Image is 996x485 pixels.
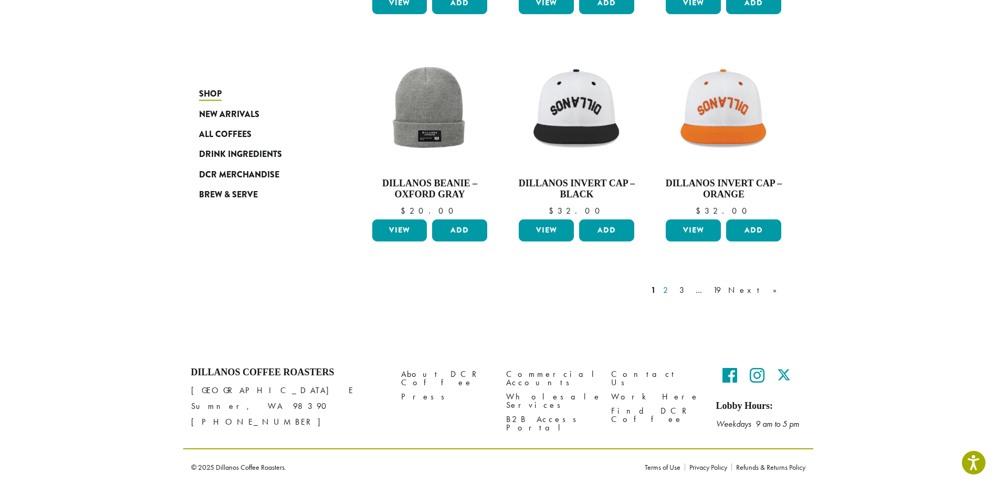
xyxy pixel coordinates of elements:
[649,284,658,297] a: 1
[506,367,595,389] a: Commercial Accounts
[645,463,685,471] a: Terms of Use
[711,284,723,297] a: 19
[191,383,385,430] p: [GEOGRAPHIC_DATA] E Sumner, WA 98390 [PHONE_NUMBER]
[199,84,325,104] a: Shop
[519,219,574,241] a: View
[199,165,325,185] a: DCR Merchandise
[199,124,325,144] a: All Coffees
[401,389,490,404] a: Press
[199,108,259,121] span: New Arrivals
[663,178,784,201] h4: Dillanos Invert Cap – Orange
[369,49,490,170] img: Beanie-Gray-scaled.png
[685,463,731,471] a: Privacy Policy
[549,205,605,216] bdi: 32.00
[401,367,490,389] a: About DCR Coffee
[549,205,558,216] span: $
[199,185,325,205] a: Brew & Serve
[432,219,487,241] button: Add
[401,205,410,216] span: $
[677,284,690,297] a: 3
[663,49,784,170] img: Backwards-Orang-scaled.png
[611,367,700,389] a: Contact Us
[726,219,781,241] button: Add
[731,463,805,471] a: Refunds & Returns Policy
[716,418,799,429] em: Weekdays 9 am to 5 pm
[694,284,708,297] a: …
[199,144,325,164] a: Drink Ingredients
[666,219,721,241] a: View
[372,219,427,241] a: View
[579,219,634,241] button: Add
[516,178,637,201] h4: Dillanos Invert Cap – Black
[506,389,595,412] a: Wholesale Services
[611,389,700,404] a: Work Here
[199,128,251,141] span: All Coffees
[199,188,258,202] span: Brew & Serve
[191,463,629,471] p: © 2025 Dillanos Coffee Roasters.
[370,178,490,201] h4: Dillanos Beanie – Oxford Gray
[191,367,385,378] h4: Dillanos Coffee Roasters
[506,412,595,435] a: B2B Access Portal
[726,284,787,297] a: Next »
[199,104,325,124] a: New Arrivals
[696,205,752,216] bdi: 32.00
[199,168,279,182] span: DCR Merchandise
[199,88,222,101] span: Shop
[516,49,637,215] a: Dillanos Invert Cap – Black $32.00
[370,49,490,215] a: Dillanos Beanie – Oxford Gray $20.00
[696,205,705,216] span: $
[663,49,784,215] a: Dillanos Invert Cap – Orange $32.00
[716,400,805,412] h5: Lobby Hours:
[611,404,700,426] a: Find DCR Coffee
[401,205,458,216] bdi: 20.00
[516,49,637,170] img: Backwards-Black-scaled.png
[661,284,674,297] a: 2
[199,148,282,161] span: Drink Ingredients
